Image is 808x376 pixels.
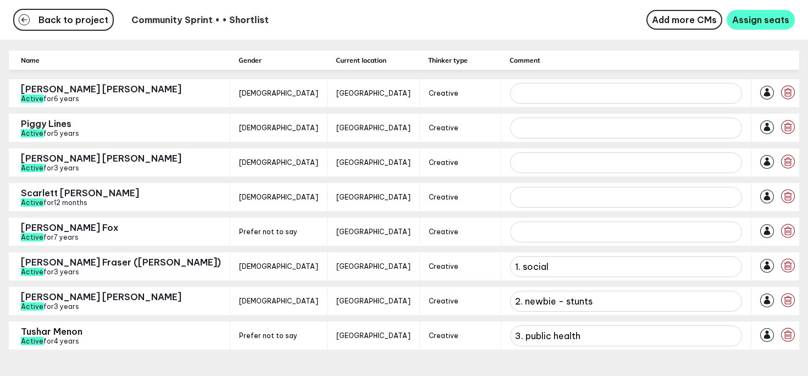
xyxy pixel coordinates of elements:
p: Scarlett [PERSON_NAME] [21,187,139,198]
span: [GEOGRAPHIC_DATA] [336,228,411,236]
span: Prefer not to say [239,331,297,340]
span: Creative [429,158,458,167]
span: Thinker type [419,56,492,64]
span: for 3 years [21,268,79,276]
span: Creative [429,331,458,340]
span: [GEOGRAPHIC_DATA] [336,158,411,167]
span: for 4 years [21,337,79,345]
p: [PERSON_NAME] [PERSON_NAME] [21,84,181,95]
p: Piggy Lines [21,118,79,129]
span: Active [21,268,43,276]
span: Creative [429,262,458,270]
p: Community Sprint • • Shortlist [131,14,269,25]
span: Assign seats [732,14,789,25]
span: [GEOGRAPHIC_DATA] [336,89,411,97]
span: [DEMOGRAPHIC_DATA] [239,124,318,132]
span: Active [21,337,43,345]
span: [GEOGRAPHIC_DATA] [336,124,411,132]
span: [GEOGRAPHIC_DATA] [336,262,411,270]
p: [PERSON_NAME] Fox [21,222,118,233]
span: Creative [429,193,458,201]
button: Add more CMs [646,10,722,30]
span: Creative [429,297,458,305]
span: Current location [327,56,411,64]
span: Active [21,95,43,103]
span: for 5 years [21,129,79,137]
span: [GEOGRAPHIC_DATA] [336,297,411,305]
span: Active [21,302,43,311]
span: for 7 years [21,233,79,241]
p: [PERSON_NAME] [PERSON_NAME] [21,291,181,302]
span: Back to project [38,15,108,24]
span: for 12 months [21,198,87,207]
span: [DEMOGRAPHIC_DATA] [239,262,318,270]
p: [PERSON_NAME] [PERSON_NAME] [21,153,181,164]
span: Gender [230,56,318,64]
span: Active [21,233,43,241]
span: for 3 years [21,164,79,172]
span: Active [21,198,43,207]
span: Add more CMs [652,14,717,25]
span: [DEMOGRAPHIC_DATA] [239,89,318,97]
span: Comment [501,56,742,64]
p: Tushar Menon [21,326,82,337]
span: [DEMOGRAPHIC_DATA] [239,158,318,167]
span: [GEOGRAPHIC_DATA] [336,331,411,340]
span: Active [21,129,43,137]
span: Prefer not to say [239,228,297,236]
span: [DEMOGRAPHIC_DATA] [239,297,318,305]
span: for 3 years [21,302,79,311]
span: Creative [429,228,458,236]
span: [GEOGRAPHIC_DATA] [336,193,411,201]
span: Creative [429,89,458,97]
span: Name [9,56,221,64]
span: for 6 years [21,95,79,103]
span: [DEMOGRAPHIC_DATA] [239,193,318,201]
p: [PERSON_NAME] Fraser ([PERSON_NAME]) [21,257,221,268]
button: Back to project [13,9,114,31]
span: Active [21,164,43,172]
button: Assign seats [727,10,795,30]
span: Creative [429,124,458,132]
